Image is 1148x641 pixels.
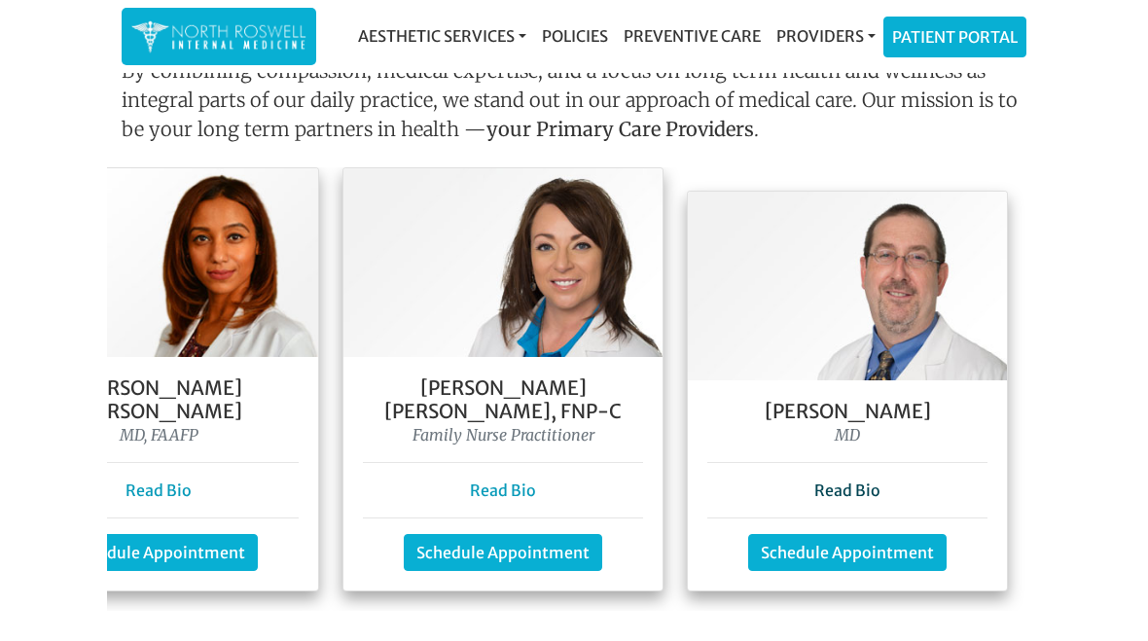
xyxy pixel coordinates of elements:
[350,17,534,55] a: Aesthetic Services
[486,117,754,141] strong: your Primary Care Providers
[814,481,880,500] a: Read Bio
[616,17,769,55] a: Preventive Care
[748,534,947,571] a: Schedule Appointment
[688,192,1007,380] img: Dr. George Kanes
[884,18,1025,56] a: Patient Portal
[534,17,616,55] a: Policies
[343,168,663,357] img: Keela Weeks Leger, FNP-C
[413,425,594,445] i: Family Nurse Practitioner
[835,425,860,445] i: MD
[363,376,643,423] h5: [PERSON_NAME] [PERSON_NAME], FNP-C
[122,56,1026,152] p: By combining compassion, medical expertise, and a focus on long term health and wellness as integ...
[126,481,192,500] a: Read Bio
[470,481,536,500] a: Read Bio
[18,376,299,423] h5: [PERSON_NAME] [PERSON_NAME]
[59,534,258,571] a: Schedule Appointment
[120,425,198,445] i: MD, FAAFP
[131,18,306,55] img: North Roswell Internal Medicine
[404,534,602,571] a: Schedule Appointment
[707,400,987,423] h5: [PERSON_NAME]
[769,17,883,55] a: Providers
